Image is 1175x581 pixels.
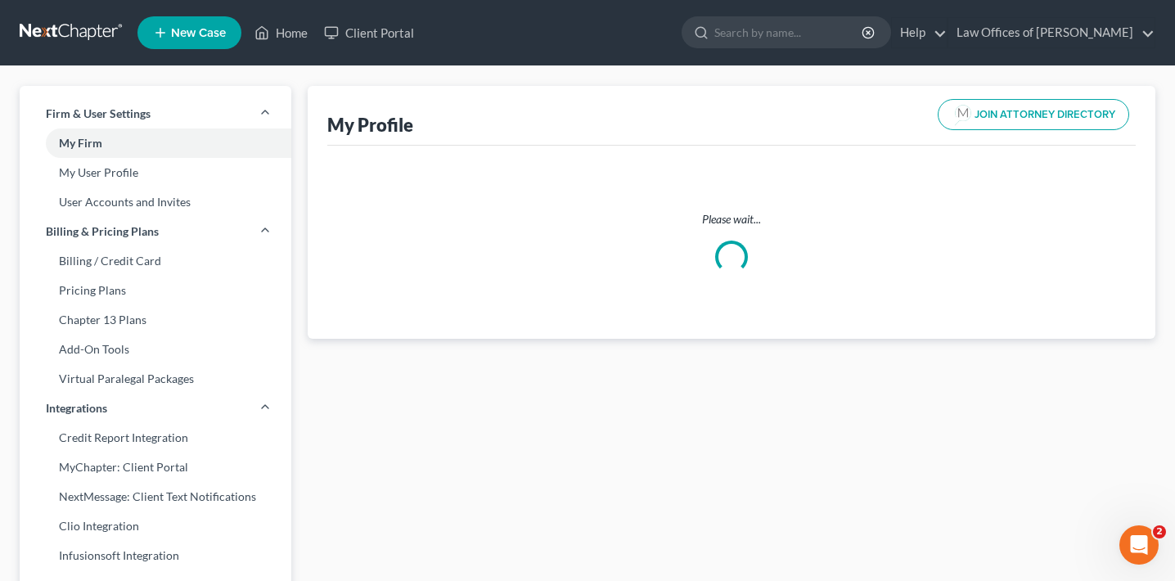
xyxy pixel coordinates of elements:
a: Clio Integration [20,511,291,541]
iframe: Intercom live chat [1119,525,1159,565]
div: My Profile [327,113,413,137]
span: 2 [1153,525,1166,538]
span: New Case [171,27,226,39]
span: Billing & Pricing Plans [46,223,159,240]
span: Firm & User Settings [46,106,151,122]
a: My User Profile [20,158,291,187]
a: Home [246,18,316,47]
a: Infusionsoft Integration [20,541,291,570]
span: JOIN ATTORNEY DIRECTORY [975,110,1115,120]
a: Firm & User Settings [20,99,291,128]
a: Law Offices of [PERSON_NAME] [948,18,1155,47]
button: JOIN ATTORNEY DIRECTORY [938,99,1129,130]
a: Chapter 13 Plans [20,305,291,335]
img: modern-attorney-logo-488310dd42d0e56951fffe13e3ed90e038bc441dd813d23dff0c9337a977f38e.png [952,103,975,126]
a: Billing & Pricing Plans [20,217,291,246]
a: Billing / Credit Card [20,246,291,276]
a: Help [892,18,947,47]
a: Add-On Tools [20,335,291,364]
a: My Firm [20,128,291,158]
a: Virtual Paralegal Packages [20,364,291,394]
a: Client Portal [316,18,422,47]
a: Credit Report Integration [20,423,291,453]
a: MyChapter: Client Portal [20,453,291,482]
a: NextMessage: Client Text Notifications [20,482,291,511]
a: Integrations [20,394,291,423]
span: Integrations [46,400,107,417]
p: Please wait... [340,211,1123,227]
input: Search by name... [714,17,864,47]
a: User Accounts and Invites [20,187,291,217]
a: Pricing Plans [20,276,291,305]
